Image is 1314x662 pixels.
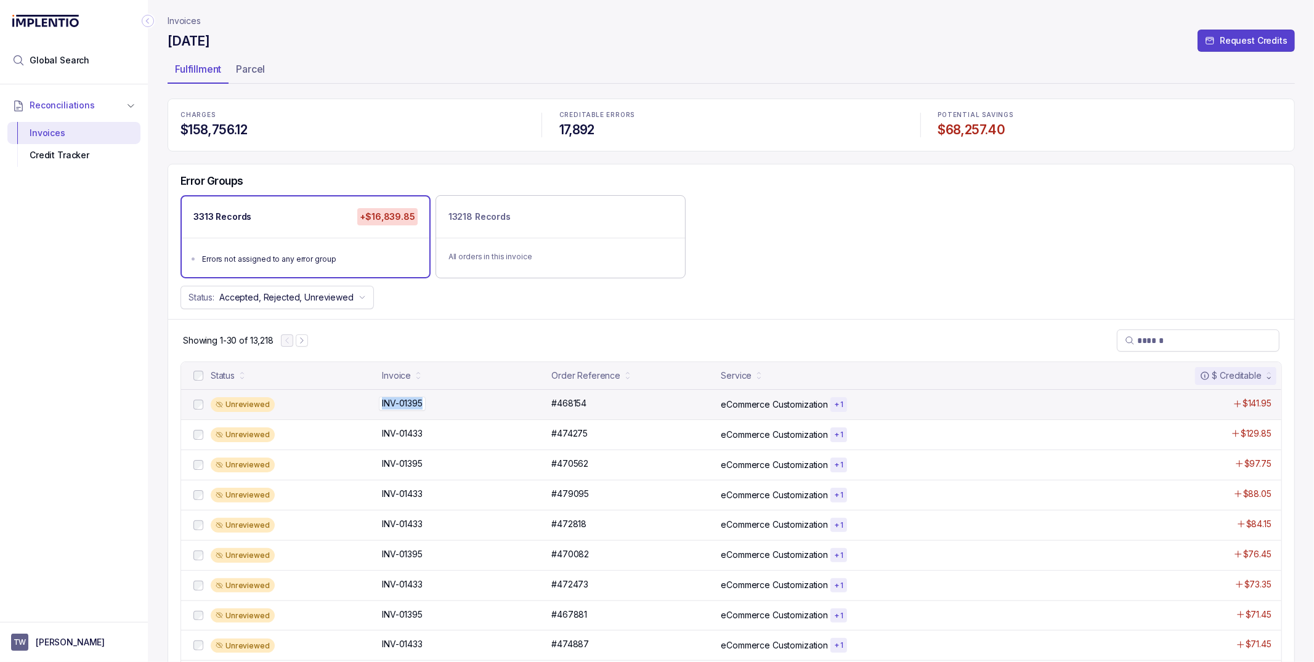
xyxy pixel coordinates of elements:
li: Tab Fulfillment [168,59,229,84]
p: CHARGES [180,111,524,119]
div: Service [721,369,752,382]
p: INV-01433 [382,427,423,440]
p: $71.45 [1246,608,1271,621]
div: Status [211,369,235,382]
span: Global Search [30,54,89,67]
p: Fulfillment [175,62,221,76]
h4: $158,756.12 [180,121,524,139]
p: $71.45 [1246,638,1271,650]
p: Request Credits [1220,34,1288,47]
input: checkbox-checkbox [193,460,203,470]
p: eCommerce Customization [721,579,828,591]
div: Reconciliations [7,119,140,169]
p: Accepted, Rejected, Unreviewed [219,291,354,304]
p: INV-01433 [382,578,423,591]
p: #467881 [551,608,587,621]
button: User initials[PERSON_NAME] [11,634,137,651]
div: Unreviewed [211,458,275,472]
p: #474887 [551,638,589,650]
p: INV-01395 [382,608,423,621]
p: #472473 [551,578,588,591]
div: Unreviewed [211,578,275,593]
p: eCommerce Customization [721,609,828,621]
p: $88.05 [1243,488,1271,500]
p: INV-01433 [382,488,423,500]
h4: [DATE] [168,33,209,50]
p: + 1 [834,460,843,470]
p: +$16,839.85 [357,208,417,225]
p: INV-01395 [382,458,423,470]
div: Unreviewed [211,608,275,623]
p: eCommerce Customization [721,429,828,441]
input: checkbox-checkbox [193,400,203,410]
p: eCommerce Customization [721,398,828,411]
p: Parcel [236,62,265,76]
button: Next Page [296,334,308,347]
p: + 1 [834,490,843,500]
p: eCommerce Customization [721,519,828,531]
p: eCommerce Customization [721,459,828,471]
p: + 1 [834,520,843,530]
div: Invoices [17,122,131,144]
div: Remaining page entries [183,334,274,347]
div: Unreviewed [211,548,275,563]
p: $129.85 [1241,427,1271,440]
p: Status: [189,291,214,304]
p: #470082 [551,548,589,560]
p: eCommerce Customization [721,549,828,561]
div: $ Creditable [1200,369,1262,382]
div: Errors not assigned to any error group [202,253,416,265]
h5: Error Groups [180,174,243,188]
p: $84.15 [1246,518,1271,530]
p: + 1 [834,400,843,410]
button: Request Credits [1198,30,1295,52]
p: $73.35 [1244,578,1271,591]
div: Unreviewed [211,518,275,533]
div: Unreviewed [211,427,275,442]
input: checkbox-checkbox [193,520,203,530]
span: User initials [11,634,28,651]
p: $97.75 [1244,458,1271,470]
input: checkbox-checkbox [193,611,203,621]
h4: $68,257.40 [938,121,1282,139]
p: + 1 [834,581,843,591]
p: + 1 [834,640,843,650]
p: 13218 Records [448,211,511,223]
p: All orders in this invoice [448,251,673,263]
div: Order Reference [551,369,620,382]
div: Credit Tracker [17,144,131,166]
p: #472818 [551,518,586,530]
p: [PERSON_NAME] [36,636,105,648]
p: $76.45 [1243,548,1271,560]
p: #479095 [551,488,589,500]
p: INV-01395 [379,397,426,410]
input: checkbox-checkbox [193,581,203,591]
input: checkbox-checkbox [193,640,203,650]
p: #468154 [551,397,586,410]
p: #474275 [551,427,588,440]
p: POTENTIAL SAVINGS [938,111,1282,119]
nav: breadcrumb [168,15,201,27]
p: Invoices [168,15,201,27]
p: eCommerce Customization [721,489,828,501]
div: Unreviewed [211,397,275,412]
p: CREDITABLE ERRORS [559,111,903,119]
span: Reconciliations [30,99,95,111]
input: checkbox-checkbox [193,371,203,381]
div: Unreviewed [211,488,275,503]
div: Invoice [382,369,411,382]
p: $141.95 [1243,397,1271,410]
input: checkbox-checkbox [193,430,203,440]
p: INV-01395 [382,548,423,560]
p: INV-01433 [382,518,423,530]
div: Collapse Icon [140,14,155,28]
p: + 1 [834,611,843,621]
div: Unreviewed [211,639,275,653]
p: 3313 Records [193,211,251,223]
li: Tab Parcel [229,59,272,84]
ul: Tab Group [168,59,1295,84]
input: checkbox-checkbox [193,551,203,560]
input: checkbox-checkbox [193,490,203,500]
p: #470562 [551,458,588,470]
button: Reconciliations [7,92,140,119]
